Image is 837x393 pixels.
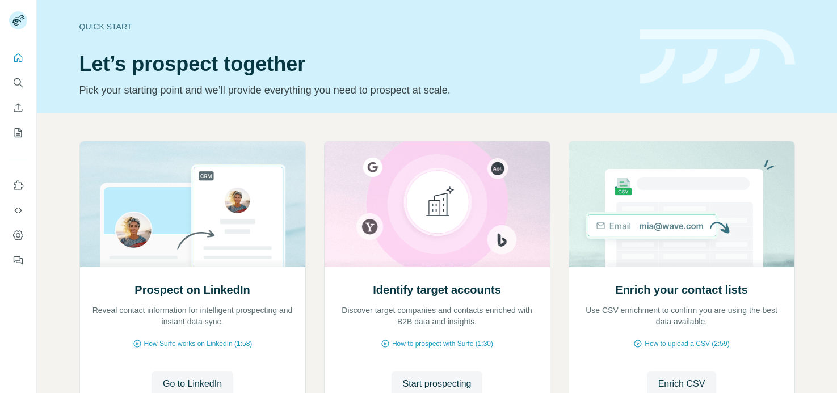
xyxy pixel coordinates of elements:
[336,305,539,327] p: Discover target companies and contacts enriched with B2B data and insights.
[403,377,472,391] span: Start prospecting
[324,141,550,267] img: Identify target accounts
[373,282,501,298] h2: Identify target accounts
[9,225,27,246] button: Dashboard
[9,250,27,271] button: Feedback
[9,98,27,118] button: Enrich CSV
[79,53,626,75] h1: Let’s prospect together
[615,282,747,298] h2: Enrich your contact lists
[163,377,222,391] span: Go to LinkedIn
[581,305,783,327] p: Use CSV enrichment to confirm you are using the best data available.
[79,21,626,32] div: Quick start
[9,48,27,68] button: Quick start
[79,82,626,98] p: Pick your starting point and we’ll provide everything you need to prospect at scale.
[79,141,306,267] img: Prospect on LinkedIn
[134,282,250,298] h2: Prospect on LinkedIn
[9,200,27,221] button: Use Surfe API
[645,339,729,349] span: How to upload a CSV (2:59)
[9,122,27,143] button: My lists
[91,305,294,327] p: Reveal contact information for intelligent prospecting and instant data sync.
[144,339,253,349] span: How Surfe works on LinkedIn (1:58)
[569,141,795,267] img: Enrich your contact lists
[9,73,27,93] button: Search
[392,339,493,349] span: How to prospect with Surfe (1:30)
[9,175,27,196] button: Use Surfe on LinkedIn
[640,29,795,84] img: banner
[658,377,705,391] span: Enrich CSV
